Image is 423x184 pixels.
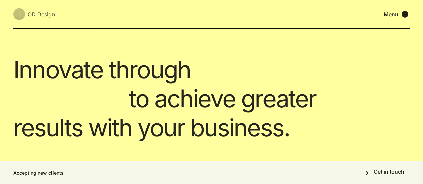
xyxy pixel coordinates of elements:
div: Accepting new clients [13,170,64,176]
div: menu [384,11,410,18]
div: Get in touch [374,169,404,175]
div: Menu [384,11,398,18]
div: OD Design [28,10,55,18]
a: Get in touch [361,166,410,180]
a: OD Design [13,8,55,20]
h1: Innovate through to achieve greater results with your business. [13,55,348,142]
